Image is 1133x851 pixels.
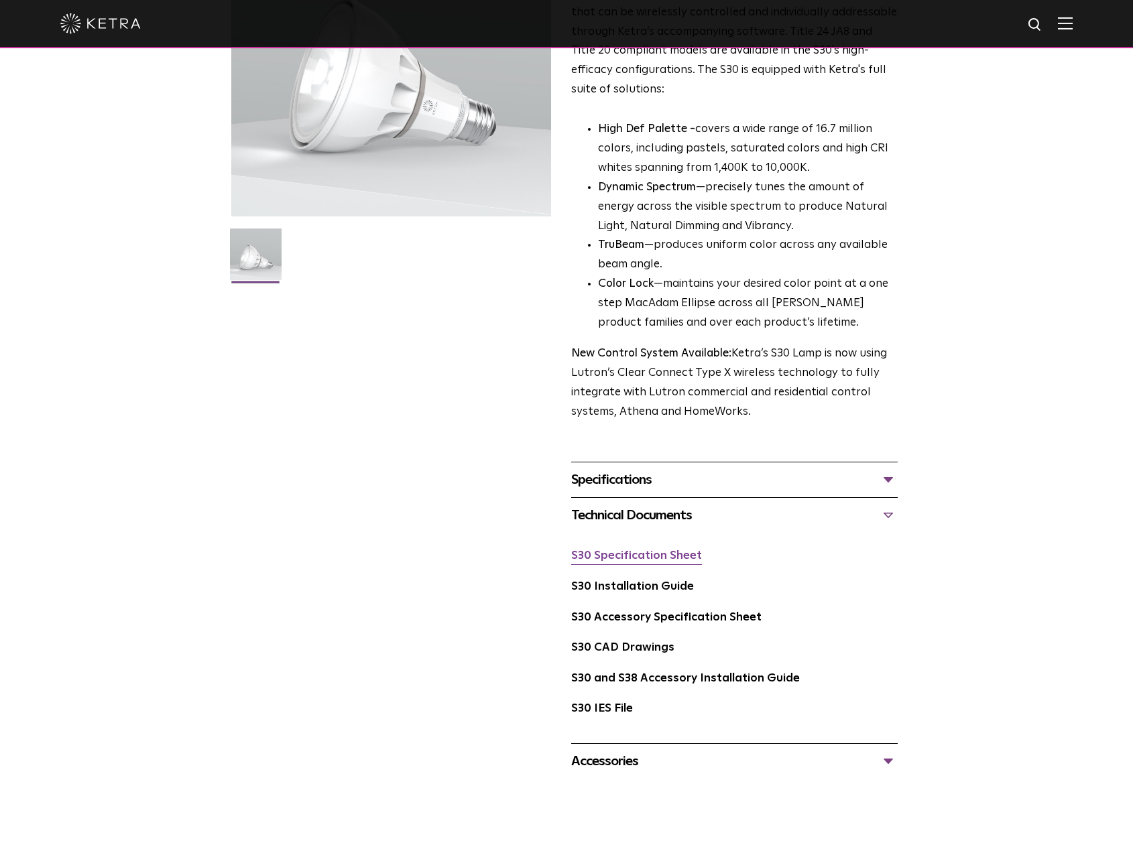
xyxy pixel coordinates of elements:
img: S30-Lamp-Edison-2021-Web-Square [230,228,282,290]
strong: TruBeam [598,239,644,251]
strong: New Control System Available: [571,348,731,359]
a: S30 IES File [571,703,633,714]
div: Technical Documents [571,505,898,526]
strong: Color Lock [598,278,654,289]
li: —maintains your desired color point at a one step MacAdam Ellipse across all [PERSON_NAME] produc... [598,275,898,333]
img: Hamburger%20Nav.svg [1058,17,1073,29]
a: S30 Installation Guide [571,581,694,592]
p: covers a wide range of 16.7 million colors, including pastels, saturated colors and high CRI whit... [598,120,898,178]
a: S30 CAD Drawings [571,642,674,653]
img: ketra-logo-2019-white [60,13,141,34]
a: S30 Specification Sheet [571,550,702,562]
div: Accessories [571,750,898,772]
strong: Dynamic Spectrum [598,182,696,193]
div: Specifications [571,469,898,490]
a: S30 and S38 Accessory Installation Guide [571,673,800,684]
p: Ketra’s S30 Lamp is now using Lutron’s Clear Connect Type X wireless technology to fully integrat... [571,344,898,422]
a: S30 Accessory Specification Sheet [571,612,762,623]
strong: High Def Palette - [598,123,695,135]
li: —precisely tunes the amount of energy across the visible spectrum to produce Natural Light, Natur... [598,178,898,237]
li: —produces uniform color across any available beam angle. [598,236,898,275]
img: search icon [1027,17,1044,34]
